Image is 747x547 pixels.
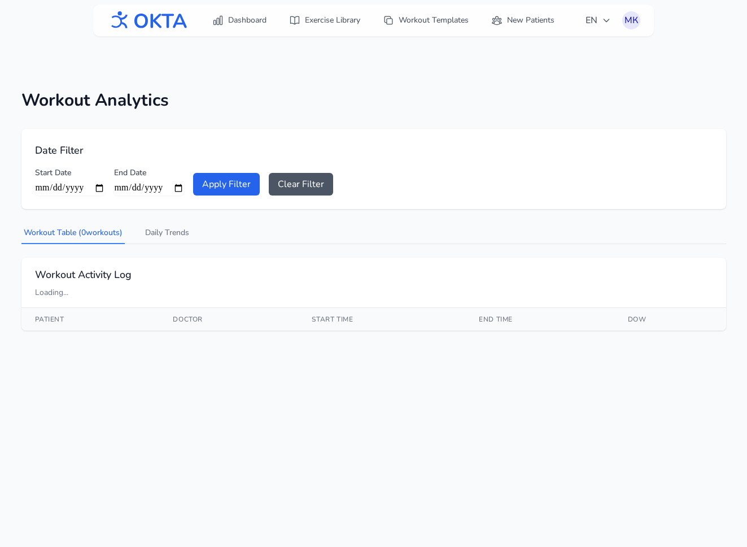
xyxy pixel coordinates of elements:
[465,308,614,331] th: End Time
[622,11,640,29] button: МК
[159,308,298,331] th: Doctor
[484,10,561,31] a: New Patients
[114,167,184,179] label: End Date
[586,14,611,27] span: EN
[21,223,125,244] button: Workout Table (0workouts)
[269,173,333,196] button: Clear Filter
[579,9,618,32] button: EN
[21,90,726,111] h1: Workout Analytics
[35,287,713,298] div: Loading...
[282,10,367,31] a: Exercise Library
[193,173,260,196] button: Apply Filter
[376,10,475,31] a: Workout Templates
[35,267,713,283] h2: Workout Activity Log
[206,10,273,31] a: Dashboard
[35,167,105,179] label: Start Date
[298,308,465,331] th: Start Time
[21,308,160,331] th: Patient
[614,308,726,331] th: DOW
[143,223,191,244] button: Daily Trends
[35,142,713,158] h2: Date Filter
[107,6,188,35] img: OKTA logo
